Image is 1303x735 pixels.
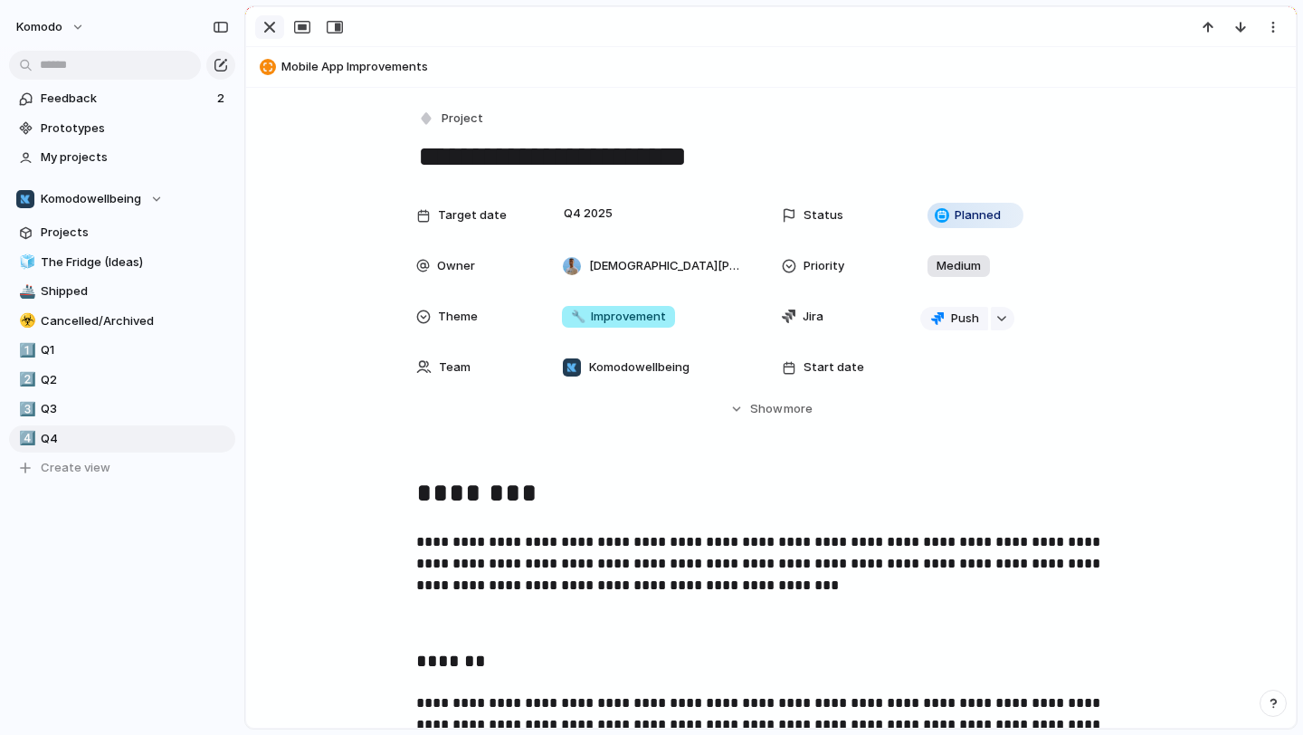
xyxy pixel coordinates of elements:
[19,399,32,420] div: 3️⃣
[19,369,32,390] div: 2️⃣
[19,340,32,361] div: 1️⃣
[8,13,94,42] button: Komodo
[19,428,32,449] div: 4️⃣
[41,190,141,208] span: Komodowellbeing
[19,282,32,302] div: 🚢
[281,58,1288,76] span: Mobile App Improvements
[442,110,483,128] span: Project
[41,224,229,242] span: Projects
[437,257,475,275] span: Owner
[41,90,212,108] span: Feedback
[16,371,34,389] button: 2️⃣
[41,341,229,359] span: Q1
[750,400,783,418] span: Show
[16,312,34,330] button: ☣️
[9,219,235,246] a: Projects
[589,358,690,377] span: Komodowellbeing
[41,459,110,477] span: Create view
[416,393,1126,425] button: Showmore
[16,341,34,359] button: 1️⃣
[589,257,745,275] span: [DEMOGRAPHIC_DATA][PERSON_NAME]
[9,396,235,423] a: 3️⃣Q3
[955,206,1001,224] span: Planned
[438,206,507,224] span: Target date
[784,400,813,418] span: more
[19,252,32,272] div: 🧊
[9,425,235,453] a: 4️⃣Q4
[951,310,979,328] span: Push
[438,308,478,326] span: Theme
[804,257,844,275] span: Priority
[804,206,843,224] span: Status
[9,85,235,112] a: Feedback2
[41,119,229,138] span: Prototypes
[571,308,666,326] span: Improvement
[254,52,1288,81] button: Mobile App Improvements
[16,430,34,448] button: 4️⃣
[9,367,235,394] a: 2️⃣Q2
[937,257,981,275] span: Medium
[16,400,34,418] button: 3️⃣
[804,358,864,377] span: Start date
[803,308,823,326] span: Jira
[9,278,235,305] a: 🚢Shipped
[41,148,229,167] span: My projects
[41,312,229,330] span: Cancelled/Archived
[41,430,229,448] span: Q4
[16,18,62,36] span: Komodo
[9,144,235,171] a: My projects
[41,400,229,418] span: Q3
[9,337,235,364] a: 1️⃣Q1
[9,186,235,213] button: Komodowellbeing
[16,282,34,301] button: 🚢
[41,282,229,301] span: Shipped
[9,308,235,335] a: ☣️Cancelled/Archived
[9,454,235,482] button: Create view
[19,310,32,331] div: ☣️
[559,203,617,224] span: Q4 2025
[414,106,489,132] button: Project
[16,253,34,272] button: 🧊
[41,371,229,389] span: Q2
[41,253,229,272] span: The Fridge (Ideas)
[217,90,228,108] span: 2
[571,309,585,323] span: 🔧
[920,307,988,330] button: Push
[9,249,235,276] a: 🧊The Fridge (Ideas)
[439,358,471,377] span: Team
[9,115,235,142] a: Prototypes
